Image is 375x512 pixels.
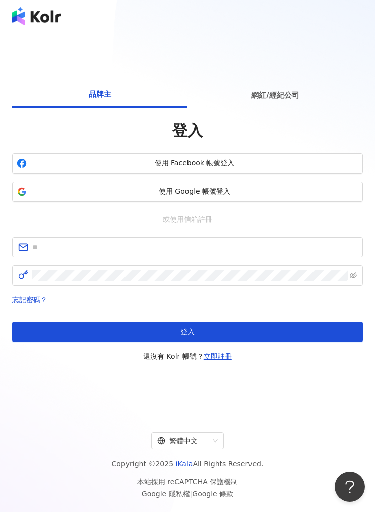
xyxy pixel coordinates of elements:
span: 登入 [172,122,203,139]
span: Copyright © 2025 All Rights Reserved. [112,458,264,470]
span: 網紅/經紀公司 [251,89,299,101]
span: | [190,490,193,498]
a: Google 條款 [192,490,233,498]
a: 忘記密碼？ [12,296,47,304]
span: 或使用信箱註冊 [156,214,219,225]
iframe: Help Scout Beacon - Open [335,472,365,502]
img: logo [12,7,61,25]
span: 使用 Google 帳號登入 [31,187,358,197]
button: 登入 [12,322,363,342]
a: 立即註冊 [204,352,232,360]
div: 繁體中文 [157,433,209,449]
span: 登入 [180,328,195,336]
span: 本站採用 reCAPTCHA 保護機制 [137,476,238,500]
span: 品牌主 [89,88,111,100]
a: Google 隱私權 [142,490,190,498]
span: 使用 Facebook 帳號登入 [31,158,358,168]
span: 還沒有 Kolr 帳號？ [143,350,232,362]
a: iKala [176,460,193,468]
button: 使用 Facebook 帳號登入 [12,153,363,174]
button: 使用 Google 帳號登入 [12,182,363,202]
span: eye-invisible [350,272,357,279]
